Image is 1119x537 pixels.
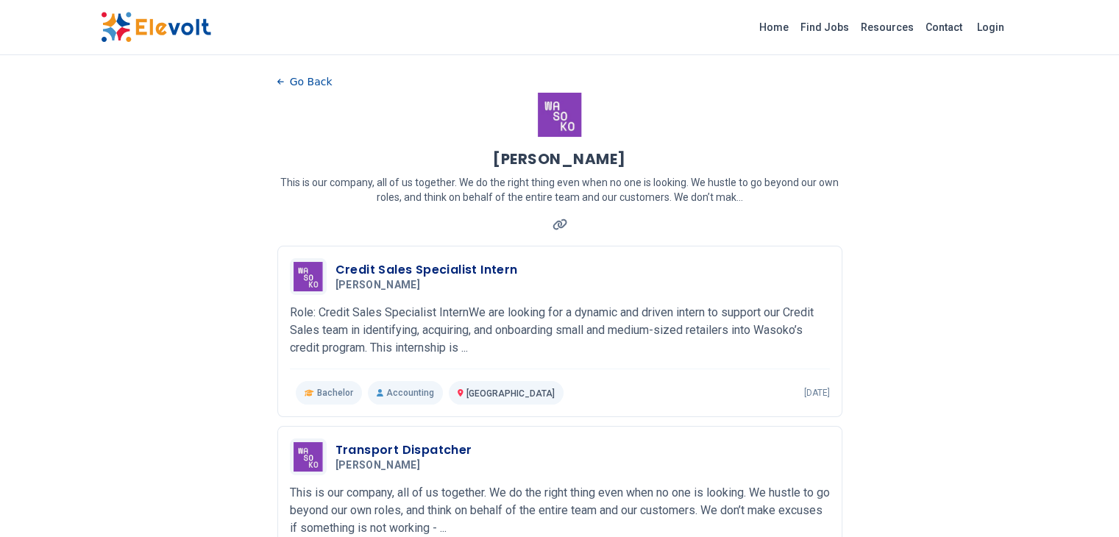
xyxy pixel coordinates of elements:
[335,459,421,472] span: [PERSON_NAME]
[290,304,830,357] p: Role: Credit Sales Specialist InternWe are looking for a dynamic and driven intern to support our...
[1045,466,1119,537] iframe: Chat Widget
[294,262,323,291] img: Wasoko
[277,175,842,205] p: This is our company, all of us together. We do the right thing even when no one is looking. We hu...
[795,15,855,39] a: Find Jobs
[335,441,472,459] h3: Transport Dispatcher
[101,71,283,512] iframe: Advertisement
[335,279,421,292] span: [PERSON_NAME]
[290,258,830,405] a: WasokoCredit Sales Specialist Intern[PERSON_NAME]Role: Credit Sales Specialist InternWe are looki...
[335,261,518,279] h3: Credit Sales Specialist Intern
[290,484,830,537] p: This is our company, all of us together. We do the right thing even when no one is looking. We hu...
[538,93,583,137] img: Wasoko
[866,71,1048,512] iframe: Advertisement
[466,388,555,399] span: [GEOGRAPHIC_DATA]
[968,13,1013,42] a: Login
[317,387,353,399] span: Bachelor
[368,381,443,405] p: Accounting
[920,15,968,39] a: Contact
[277,71,333,93] button: Go Back
[753,15,795,39] a: Home
[493,149,626,169] h1: [PERSON_NAME]
[101,12,211,43] img: Elevolt
[804,387,830,399] p: [DATE]
[294,442,323,471] img: Wasoko
[855,15,920,39] a: Resources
